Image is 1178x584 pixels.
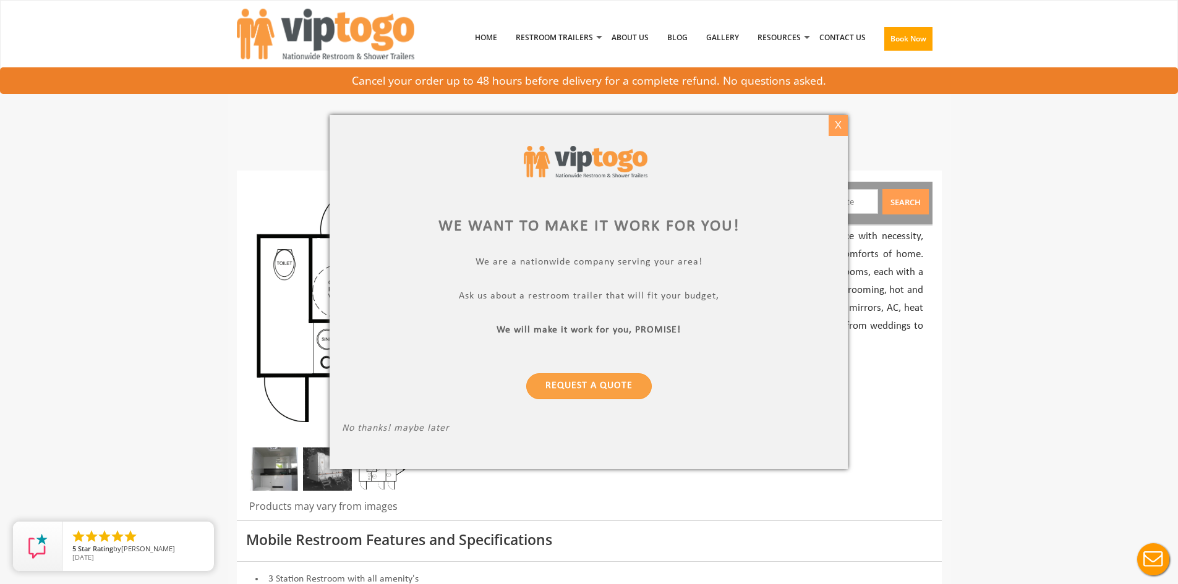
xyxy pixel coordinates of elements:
[72,545,204,554] span: by
[497,325,681,335] b: We will make it work for you, PROMISE!
[829,115,848,136] div: X
[72,544,76,553] span: 5
[121,544,175,553] span: [PERSON_NAME]
[342,256,835,271] p: We are a nationwide company serving your area!
[524,146,647,177] img: viptogo logo
[1129,535,1178,584] button: Live Chat
[342,215,835,238] div: We want to make it work for you!
[78,544,113,553] span: Star Rating
[342,423,835,437] p: No thanks! maybe later
[97,529,112,544] li: 
[84,529,99,544] li: 
[123,529,138,544] li: 
[72,552,94,562] span: [DATE]
[25,534,50,559] img: Review Rating
[110,529,125,544] li: 
[71,529,86,544] li: 
[526,373,652,399] a: Request a Quote
[342,290,835,305] p: Ask us about a restroom trailer that will fit your budget,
